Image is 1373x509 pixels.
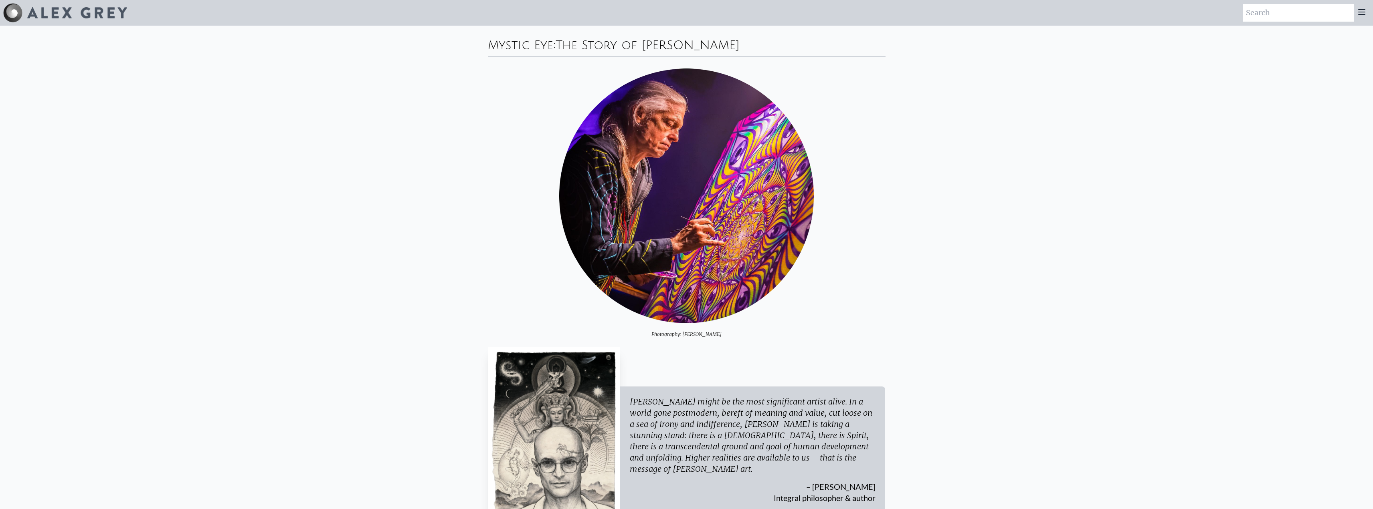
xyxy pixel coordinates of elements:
div: [PERSON_NAME] might be the most significant artist alive. In a world gone postmodern, bereft of m... [630,396,876,475]
div: Photography: [PERSON_NAME] [488,323,886,338]
input: Search [1243,4,1354,22]
div: Mystic Eye: [488,26,886,56]
div: The Story of [PERSON_NAME] [556,39,740,52]
div: – [PERSON_NAME] Integral philosopher & author [630,475,876,503]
